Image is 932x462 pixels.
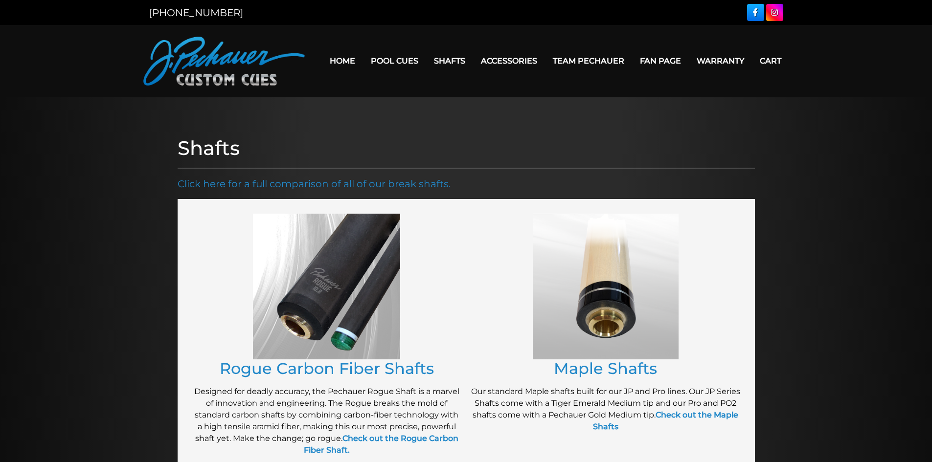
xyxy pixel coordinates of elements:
[752,48,789,73] a: Cart
[363,48,426,73] a: Pool Cues
[220,359,434,378] a: Rogue Carbon Fiber Shafts
[471,386,740,433] p: Our standard Maple shafts built for our JP and Pro lines. Our JP Series Shafts come with a Tiger ...
[149,7,243,19] a: [PHONE_NUMBER]
[178,136,755,160] h1: Shafts
[322,48,363,73] a: Home
[426,48,473,73] a: Shafts
[473,48,545,73] a: Accessories
[192,386,461,456] p: Designed for deadly accuracy, the Pechauer Rogue Shaft is a marvel of innovation and engineering....
[143,37,305,86] img: Pechauer Custom Cues
[632,48,689,73] a: Fan Page
[689,48,752,73] a: Warranty
[593,410,739,431] a: Check out the Maple Shafts
[554,359,657,378] a: Maple Shafts
[545,48,632,73] a: Team Pechauer
[304,434,458,455] a: Check out the Rogue Carbon Fiber Shaft.
[178,178,451,190] a: Click here for a full comparison of all of our break shafts.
